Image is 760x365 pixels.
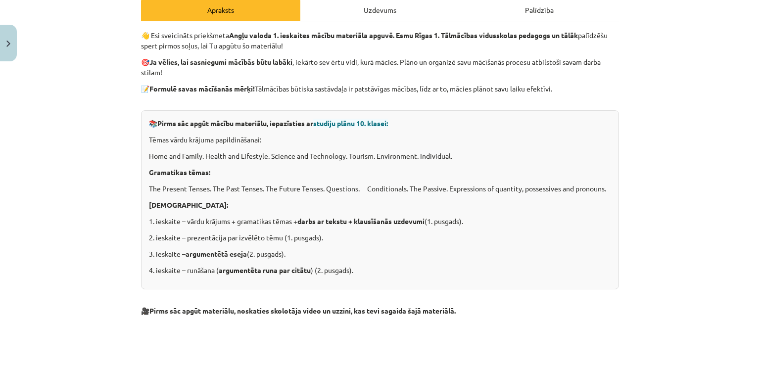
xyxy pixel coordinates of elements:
p: 3. ieskaite – (2. pusgads). [149,249,611,259]
strong: Pirms sāc apgūt mācību materiālu, iepazīsties ar [157,119,388,128]
strong: Gramatikas tēmas: [149,168,210,177]
strong: [DEMOGRAPHIC_DATA]: [149,200,228,209]
p: Home and Family. Health and Lifestyle. Science and Technology. Tourism. Environment. Individual. [149,151,611,161]
span: studiju plānu 10. klasei: [313,119,388,128]
img: icon-close-lesson-0947bae3869378f0d4975bcd49f059093ad1ed9edebbc8119c70593378902aed.svg [6,41,10,47]
p: 👋 Esi sveicināts priekšmeta palīdzēšu spert pirmos soļus, lai Tu apgūtu šo materiālu! [141,30,619,51]
strong: Pirms sāc apgūt materiālu, noskaties skolotāja video un uzzini, kas tevi sagaida šajā materiālā. [149,306,456,315]
strong: argumentētā eseja [186,249,247,258]
p: 🎥 [141,306,619,316]
p: 1. ieskaite – vārdu krājums + gramatikas tēmas + (1. pusgads). [149,216,611,227]
strong: darbs ar tekstu + klausīšanās uzdevumi [297,217,425,226]
p: 📝 Tālmācības būtiska sastāvdaļa ir patstāvīgas mācības, līdz ar to, mācies plānot savu laiku efek... [141,84,619,104]
p: The Present Tenses. The Past Tenses. The Future Tenses. Questions. Conditionals. The Passive. Exp... [149,183,611,194]
strong: Angļu valoda 1. ieskaites mācību materiāla apguvē. Esmu Rīgas 1. Tālmācības vidusskolas pedagogs ... [229,31,578,40]
p: 2. ieskaite – prezentācija par izvēlēto tēmu (1. pusgads). [149,232,611,243]
strong: Ja vēlies, lai sasniegumi mācībās būtu labāki [149,57,292,66]
p: Tēmas vārdu krājuma papildināšanai: [149,135,611,145]
p: 📚 [149,118,611,129]
p: 4. ieskaite – runāšana ( ) (2. pusgads). [149,265,611,275]
strong: argumentēta runa par citātu [219,266,311,274]
p: 🎯 , iekārto sev ērtu vidi, kurā mācies. Plāno un organizē savu mācīšanās procesu atbilstoši savam... [141,57,619,78]
strong: Formulē savas mācīšanās mērķi! [149,84,255,93]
